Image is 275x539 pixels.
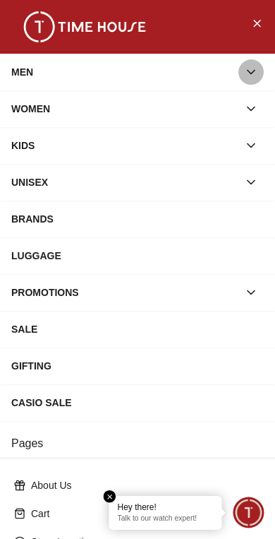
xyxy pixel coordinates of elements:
[11,353,264,379] div: GIFTING
[245,11,268,34] button: Close Menu
[14,11,155,42] img: ...
[118,514,214,524] p: Talk to our watch expert!
[31,507,255,521] p: Cart
[11,170,238,195] div: UNISEX
[11,390,264,415] div: CASIO SALE
[11,133,238,158] div: KIDS
[11,280,238,305] div: PROMOTIONS
[31,478,255,492] p: About Us
[11,59,238,85] div: MEN
[11,206,264,232] div: BRANDS
[11,96,238,122] div: WOMEN
[11,243,264,268] div: LUGGAGE
[233,497,264,528] div: Chat Widget
[11,316,264,342] div: SALE
[118,502,214,513] div: Hey there!
[104,490,116,503] em: Close tooltip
